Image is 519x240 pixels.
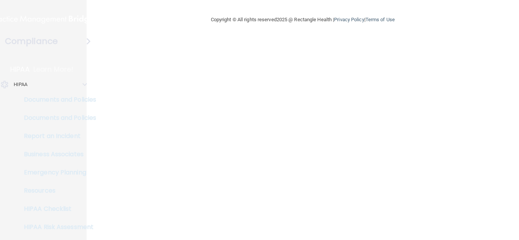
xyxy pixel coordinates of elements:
p: HIPAA [10,65,30,74]
div: Copyright © All rights reserved 2025 @ Rectangle Health | | [164,8,441,32]
p: HIPAA Checklist [5,205,109,213]
a: Terms of Use [366,17,395,22]
a: Privacy Policy [334,17,364,22]
p: Emergency Planning [5,169,109,176]
p: HIPAA Risk Assessment [5,223,109,231]
p: Resources [5,187,109,195]
p: Documents and Policies [5,114,109,122]
p: Learn More! [33,65,74,74]
p: Documents and Policies [5,96,109,104]
p: Business Associates [5,151,109,158]
h4: Compliance [5,36,58,47]
p: HIPAA [14,80,28,89]
p: Report an Incident [5,132,109,140]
